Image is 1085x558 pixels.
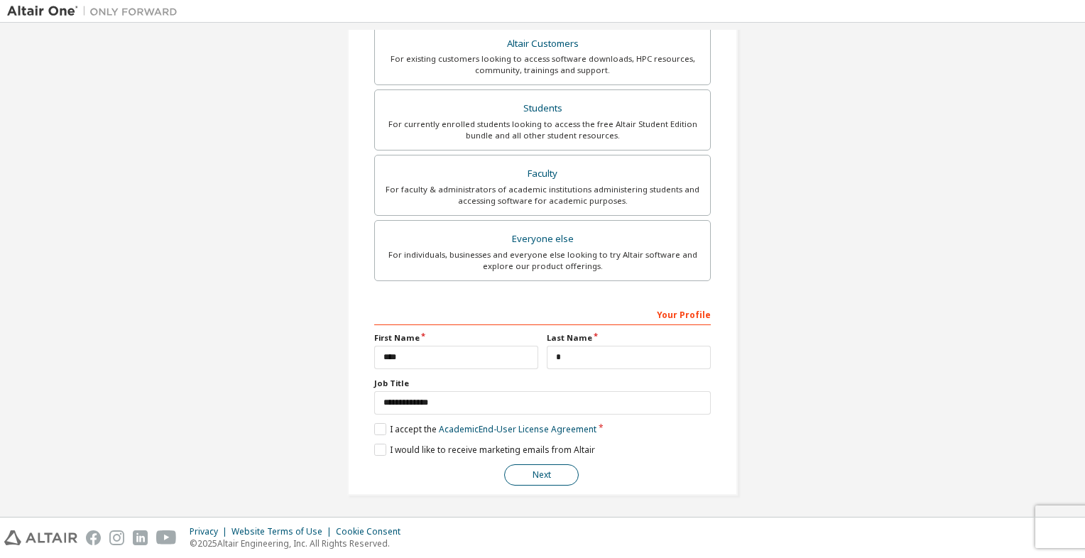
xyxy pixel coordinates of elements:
[374,423,596,435] label: I accept the
[231,526,336,537] div: Website Terms of Use
[504,464,579,486] button: Next
[190,526,231,537] div: Privacy
[374,444,595,456] label: I would like to receive marketing emails from Altair
[190,537,409,549] p: © 2025 Altair Engineering, Inc. All Rights Reserved.
[383,229,702,249] div: Everyone else
[547,332,711,344] label: Last Name
[86,530,101,545] img: facebook.svg
[383,164,702,184] div: Faculty
[383,119,702,141] div: For currently enrolled students looking to access the free Altair Student Edition bundle and all ...
[439,423,596,435] a: Academic End-User License Agreement
[374,302,711,325] div: Your Profile
[336,526,409,537] div: Cookie Consent
[383,99,702,119] div: Students
[383,34,702,54] div: Altair Customers
[109,530,124,545] img: instagram.svg
[383,53,702,76] div: For existing customers looking to access software downloads, HPC resources, community, trainings ...
[374,332,538,344] label: First Name
[156,530,177,545] img: youtube.svg
[383,184,702,207] div: For faculty & administrators of academic institutions administering students and accessing softwa...
[374,378,711,389] label: Job Title
[4,530,77,545] img: altair_logo.svg
[7,4,185,18] img: Altair One
[133,530,148,545] img: linkedin.svg
[383,249,702,272] div: For individuals, businesses and everyone else looking to try Altair software and explore our prod...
